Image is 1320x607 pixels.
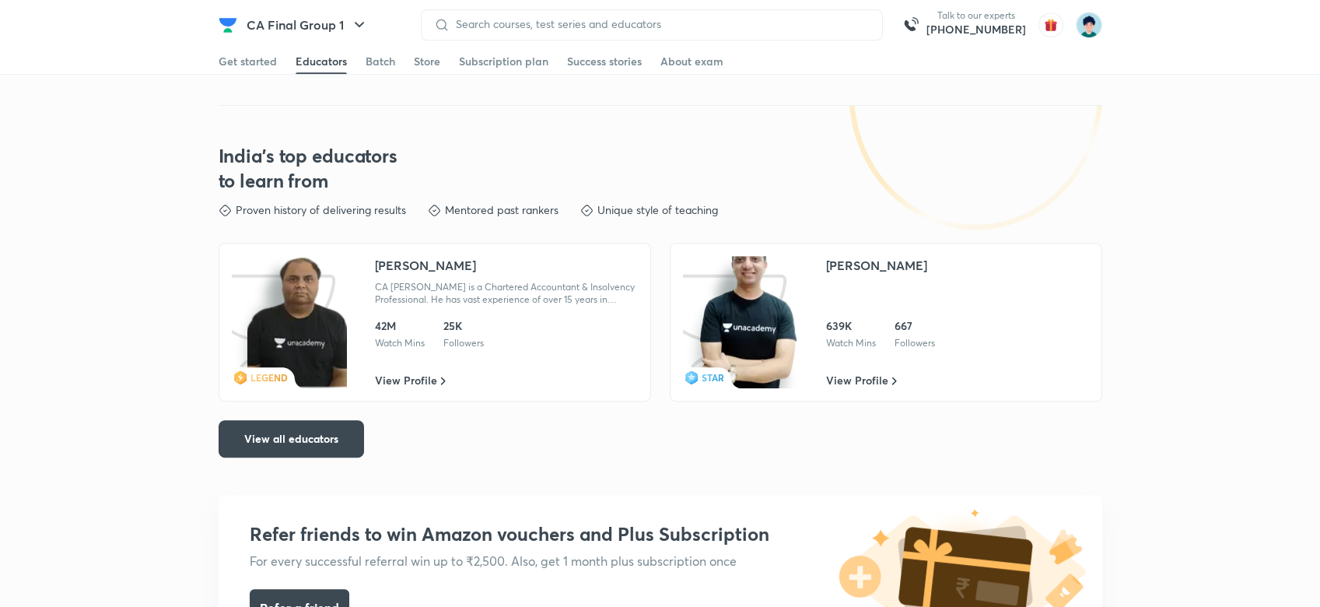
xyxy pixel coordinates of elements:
span: View Profile [375,373,437,388]
div: Get started [219,54,277,69]
a: Educators [296,49,347,74]
div: 25K [443,318,484,334]
img: Company Logo [219,16,237,34]
div: Followers [443,337,484,349]
span: View Profile [826,373,888,388]
img: class [699,256,798,388]
button: CA Final Group 1 [237,9,378,40]
input: Search courses, test series and educators [450,18,870,30]
h3: India's top educators to learn from [219,143,399,193]
span: STAR [702,371,724,384]
p: Proven history of delivering results [236,202,406,218]
span: LEGEND [250,371,288,384]
a: About exam [660,49,723,74]
a: View Profile [375,373,446,388]
a: Subscription plan [459,49,548,74]
a: View Profile [826,373,898,388]
a: Success stories [567,49,642,74]
a: iconclassLEGEND[PERSON_NAME]CA [PERSON_NAME] is a Chartered Accountant & Insolvency Professional.... [219,243,651,402]
div: About exam [660,54,723,69]
h3: Refer friends to win Amazon vouchers and Plus Subscription [250,523,769,546]
a: [PHONE_NUMBER] [926,22,1026,37]
div: [PERSON_NAME] [826,256,927,275]
div: 639K [826,318,876,334]
div: Store [414,54,440,69]
div: Followers [895,337,935,349]
a: Store [414,49,440,74]
img: Priyanka Ramchandani [1076,12,1102,38]
div: Subscription plan [459,54,548,69]
img: class [247,256,347,388]
div: [PERSON_NAME] [375,256,476,275]
div: Watch Mins [375,337,425,349]
h5: For every successful referral win up to ₹2,500. Also, get 1 month plus subscription once [250,552,769,570]
div: Success stories [567,54,642,69]
p: Unique style of teaching [597,202,718,218]
a: Get started [219,49,277,74]
a: Batch [366,49,395,74]
a: iconclassSTAR[PERSON_NAME]639KWatch Mins667FollowersView Profile [670,243,1102,402]
button: View all educators [219,420,364,458]
span: View all educators [244,431,338,447]
img: icon [232,256,348,388]
div: Batch [366,54,395,69]
p: Talk to our experts [926,9,1026,22]
div: Watch Mins [826,337,876,349]
p: Mentored past rankers [445,202,558,218]
img: call-us [895,9,926,40]
div: 667 [895,318,935,334]
div: CA [PERSON_NAME] is a Chartered Accountant & Insolvency Professional. He has vast experience of o... [375,281,638,306]
img: avatar [1038,12,1063,37]
div: 42M [375,318,425,334]
div: Educators [296,54,347,69]
img: icon [683,256,799,388]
